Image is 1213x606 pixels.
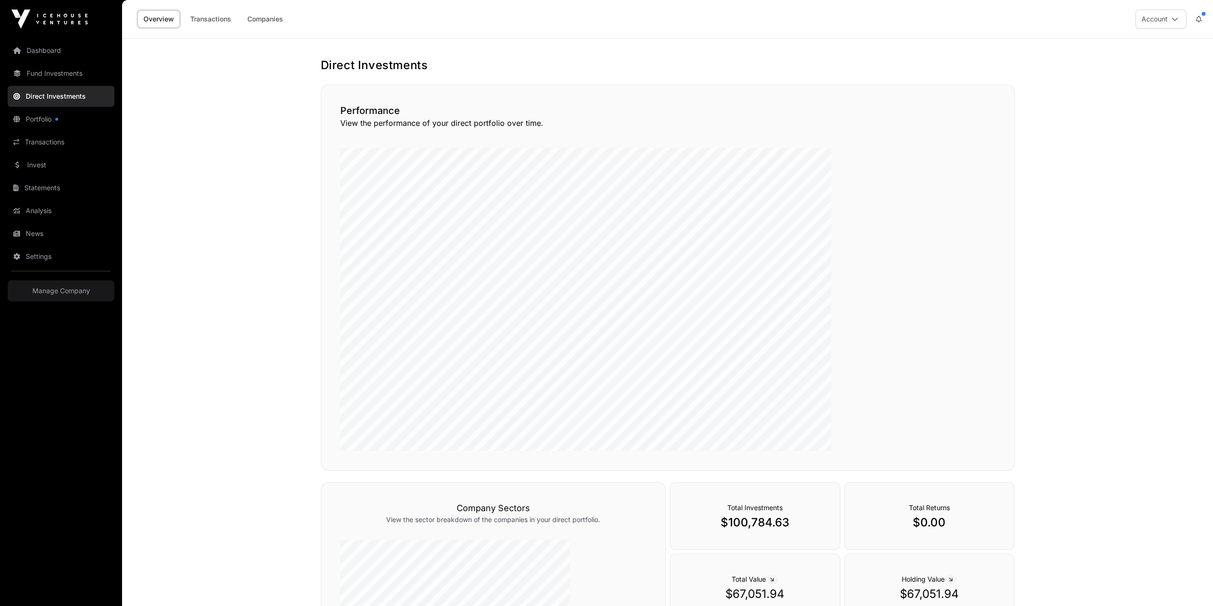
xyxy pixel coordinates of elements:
[8,86,114,107] a: Direct Investments
[8,246,114,267] a: Settings
[8,40,114,61] a: Dashboard
[184,10,237,28] a: Transactions
[8,223,114,244] a: News
[8,132,114,153] a: Transactions
[732,575,778,583] span: Total Value
[340,117,995,129] p: View the performance of your direct portfolio over time.
[340,104,995,117] h2: Performance
[864,515,995,530] p: $0.00
[8,200,114,221] a: Analysis
[321,58,1015,73] h1: Direct Investments
[689,586,821,602] p: $67,051.94
[864,586,995,602] p: $67,051.94
[137,10,180,28] a: Overview
[8,109,114,130] a: Portfolio
[909,503,950,512] span: Total Returns
[8,63,114,84] a: Fund Investments
[11,10,88,29] img: Icehouse Ventures Logo
[8,177,114,198] a: Statements
[241,10,289,28] a: Companies
[1135,10,1186,29] button: Account
[1165,560,1213,606] iframe: Chat Widget
[727,503,783,512] span: Total Investments
[340,515,646,524] p: View the sector breakdown of the companies in your direct portfolio.
[340,502,646,515] h3: Company Sectors
[902,575,957,583] span: Holding Value
[8,154,114,175] a: Invest
[8,280,114,301] a: Manage Company
[689,515,821,530] p: $100,784.63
